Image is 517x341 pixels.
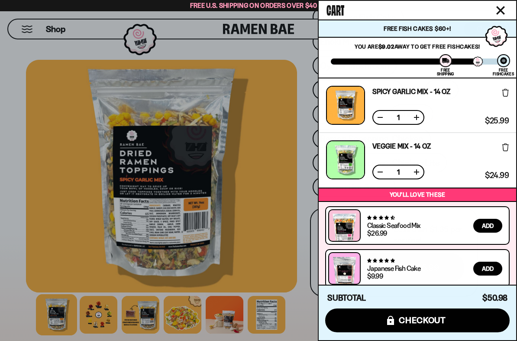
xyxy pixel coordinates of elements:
span: Add [482,223,494,229]
a: Veggie Mix - 14 OZ [372,143,431,149]
a: Spicy Garlic Mix - 14 oz [372,88,450,95]
p: You are away to get Free Fishcakes! [331,43,504,50]
span: Free U.S. Shipping on Orders over $40 🍜 [190,1,327,10]
span: $25.99 [485,117,509,125]
a: Classic Seafood Mix [367,221,420,230]
span: Add [482,266,494,272]
button: Add [473,262,502,276]
span: checkout [399,315,446,325]
a: Japanese Fish Cake [367,264,420,273]
p: You’ll love these [321,191,514,199]
span: Cart [326,0,344,18]
span: 4.77 stars [367,258,394,263]
div: $9.99 [367,273,383,279]
strong: $9.02 [378,43,394,50]
span: 1 [391,114,405,121]
span: Free Fish Cakes $60+! [384,25,451,32]
button: checkout [325,309,510,332]
span: $50.98 [482,293,507,303]
button: Close cart [494,4,507,17]
div: Free Fishcakes [493,68,514,76]
span: 4.68 stars [367,215,394,221]
span: $24.99 [485,172,509,179]
div: $26.99 [367,230,387,237]
div: Free Shipping [437,68,454,76]
h4: Subtotal [327,294,366,302]
button: Add [473,219,502,233]
span: 1 [391,169,405,175]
